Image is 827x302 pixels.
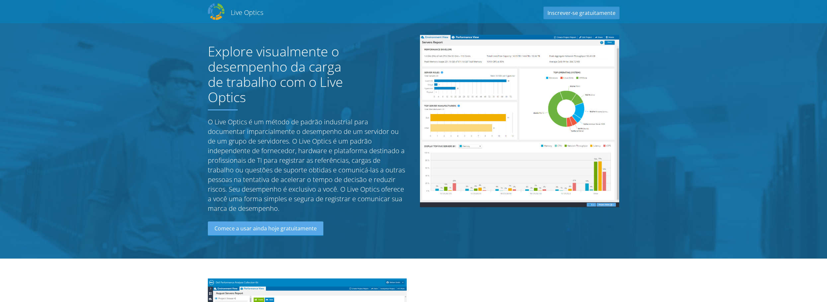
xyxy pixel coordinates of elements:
img: Server Report [420,35,619,207]
a: Inscrever-se gratuitamente [543,7,620,19]
a: Comece a usar ainda hoje gratuitamente [208,221,323,236]
img: Dell Dpack [208,3,224,20]
p: O Live Optics é um método de padrão industrial para documentar imparcialmente o desempenho de um ... [208,117,407,213]
h2: Live Optics [231,8,263,17]
h1: Explore visualmente o desempenho da carga de trabalho com o Live Optics [208,44,357,105]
